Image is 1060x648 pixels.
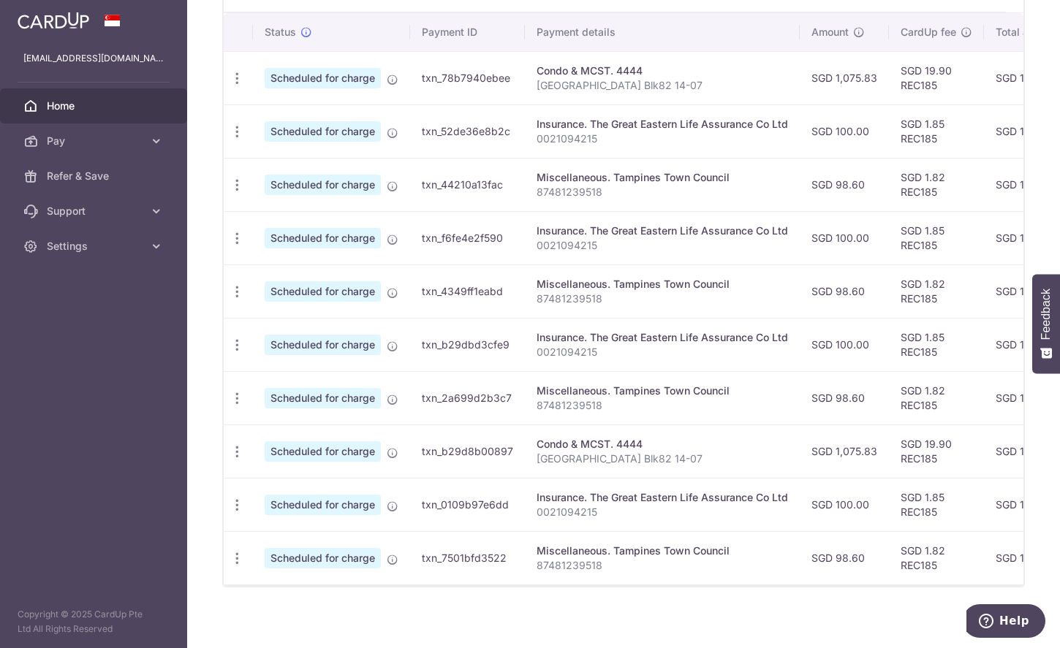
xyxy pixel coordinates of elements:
td: SGD 98.60 [800,371,889,424]
p: [GEOGRAPHIC_DATA] Blk82 14-07 [537,78,788,93]
span: Scheduled for charge [265,441,381,462]
div: Miscellaneous. Tampines Town Council [537,277,788,291]
td: SGD 100.00 [800,104,889,158]
td: SGD 1,075.83 [800,424,889,478]
span: CardUp fee [901,25,956,39]
div: Insurance. The Great Eastern Life Assurance Co Ltd [537,224,788,238]
span: Scheduled for charge [265,388,381,408]
div: Miscellaneous. Tampines Town Council [537,170,788,185]
p: 0021094215 [537,505,788,519]
td: SGD 98.60 [800,264,889,318]
td: SGD 19.90 REC185 [889,424,984,478]
div: Insurance. The Great Eastern Life Assurance Co Ltd [537,490,788,505]
td: txn_78b7940ebee [410,51,525,104]
span: Scheduled for charge [265,335,381,355]
p: 87481239518 [537,185,788,199]
td: SGD 1.82 REC185 [889,531,984,584]
span: Scheduled for charge [265,68,381,88]
td: SGD 1,075.83 [800,51,889,104]
span: Home [47,99,143,113]
td: SGD 100.00 [800,478,889,531]
td: SGD 100.00 [800,211,889,264]
td: SGD 1.82 REC185 [889,158,984,211]
td: SGD 1.85 REC185 [889,104,984,158]
span: Pay [47,134,143,148]
td: SGD 1.85 REC185 [889,318,984,371]
iframe: Opens a widget where you can find more information [966,604,1045,641]
p: 0021094215 [537,131,788,146]
span: Scheduled for charge [265,121,381,142]
span: Status [265,25,296,39]
span: Support [47,204,143,218]
p: [EMAIL_ADDRESS][DOMAIN_NAME] [23,51,164,66]
td: txn_52de36e8b2c [410,104,525,158]
td: SGD 19.90 REC185 [889,51,984,104]
td: txn_2a699d2b3c7 [410,371,525,424]
th: Payment details [525,13,800,51]
div: Insurance. The Great Eastern Life Assurance Co Ltd [537,117,788,131]
div: Miscellaneous. Tampines Town Council [537,384,788,398]
p: 87481239518 [537,291,788,306]
p: 87481239518 [537,398,788,413]
td: SGD 98.60 [800,158,889,211]
div: Miscellaneous. Tampines Town Council [537,544,788,558]
div: Condo & MCST. 4444 [537,64,788,78]
td: SGD 1.82 REC185 [889,264,984,318]
td: txn_b29dbd3cfe9 [410,318,525,371]
div: Insurance. The Great Eastern Life Assurance Co Ltd [537,330,788,345]
td: SGD 1.85 REC185 [889,211,984,264]
p: 0021094215 [537,238,788,253]
th: Payment ID [410,13,525,51]
td: txn_4349ff1eabd [410,264,525,318]
span: Refer & Save [47,169,143,183]
span: Total amt. [996,25,1044,39]
td: txn_0109b97e6dd [410,478,525,531]
img: CardUp [18,12,89,29]
p: [GEOGRAPHIC_DATA] Blk82 14-07 [537,451,788,466]
td: txn_44210a13fac [410,158,525,211]
td: txn_b29d8b00897 [410,424,525,478]
td: SGD 1.85 REC185 [889,478,984,531]
button: Feedback - Show survey [1032,274,1060,373]
td: SGD 1.82 REC185 [889,371,984,424]
td: SGD 98.60 [800,531,889,584]
td: txn_7501bfd3522 [410,531,525,584]
td: txn_f6fe4e2f590 [410,211,525,264]
span: Amount [811,25,849,39]
span: Scheduled for charge [265,228,381,248]
div: Condo & MCST. 4444 [537,437,788,451]
span: Scheduled for charge [265,495,381,515]
span: Scheduled for charge [265,175,381,195]
p: 87481239518 [537,558,788,573]
td: SGD 100.00 [800,318,889,371]
span: Scheduled for charge [265,281,381,302]
span: Scheduled for charge [265,548,381,568]
span: Feedback [1040,289,1053,340]
p: 0021094215 [537,345,788,359]
span: Settings [47,239,143,254]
